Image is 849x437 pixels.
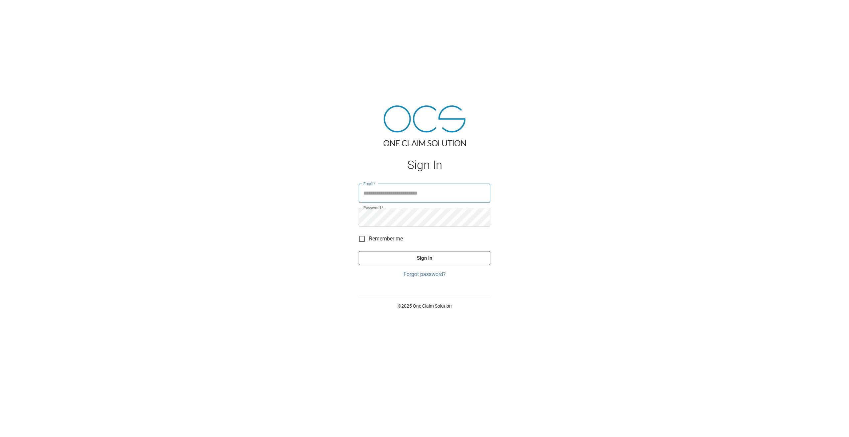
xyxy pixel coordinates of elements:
[384,105,466,146] img: ocs-logo-tra.png
[369,235,403,243] span: Remember me
[359,303,490,309] p: © 2025 One Claim Solution
[8,4,35,17] img: ocs-logo-white-transparent.png
[363,181,376,187] label: Email
[359,270,490,278] a: Forgot password?
[363,205,383,211] label: Password
[359,251,490,265] button: Sign In
[359,158,490,172] h1: Sign In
